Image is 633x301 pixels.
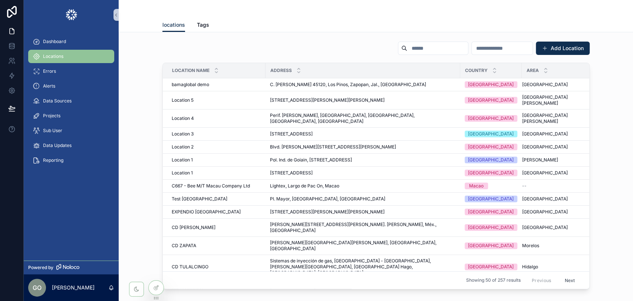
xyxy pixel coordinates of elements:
a: CD TULALCINGO [172,264,261,270]
div: [GEOGRAPHIC_DATA] [468,242,514,249]
a: [GEOGRAPHIC_DATA] [465,224,517,231]
span: [GEOGRAPHIC_DATA] [522,82,568,88]
a: [GEOGRAPHIC_DATA] [522,82,593,88]
span: Pl. Mayor, [GEOGRAPHIC_DATA], [GEOGRAPHIC_DATA] [270,196,385,202]
a: [GEOGRAPHIC_DATA][PERSON_NAME] [522,112,593,124]
a: locations [162,18,185,32]
span: Blvd. [PERSON_NAME][STREET_ADDRESS][PERSON_NAME] [270,144,396,150]
span: [PERSON_NAME][GEOGRAPHIC_DATA][PERSON_NAME], [GEOGRAPHIC_DATA], [GEOGRAPHIC_DATA] [270,240,456,252]
span: [STREET_ADDRESS] [270,170,313,176]
span: Location 3 [172,131,194,137]
div: [GEOGRAPHIC_DATA] [468,196,514,202]
div: scrollable content [24,30,119,177]
a: -- [522,183,593,189]
div: [GEOGRAPHIC_DATA] [468,81,514,88]
a: Dashboard [28,35,114,48]
a: Location 3 [172,131,261,137]
a: bamaglobal demo [172,82,261,88]
span: C. [PERSON_NAME] 45120, Los Pinos, Zapopan, Jal., [GEOGRAPHIC_DATA] [270,82,426,88]
a: EXPENDIO [GEOGRAPHIC_DATA] [172,209,261,215]
a: [GEOGRAPHIC_DATA] [465,242,517,249]
a: [GEOGRAPHIC_DATA] [522,225,593,230]
a: Locations [28,50,114,63]
p: [PERSON_NAME] [52,284,95,291]
a: Data Sources [28,94,114,108]
img: App logo [65,9,78,21]
a: Sistemas de inyección de gas, [GEOGRAPHIC_DATA] - [GEOGRAPHIC_DATA], [PERSON_NAME][GEOGRAPHIC_DAT... [270,258,456,276]
span: [GEOGRAPHIC_DATA] [522,196,568,202]
span: Location 1 [172,170,193,176]
span: Country [465,68,488,73]
span: CD [PERSON_NAME] [172,225,215,230]
a: Macao [465,183,517,189]
a: [GEOGRAPHIC_DATA] [522,144,593,150]
span: Sub User [43,128,62,134]
span: Showing 50 of 257 results [466,277,521,283]
a: [PERSON_NAME][STREET_ADDRESS][PERSON_NAME]. [PERSON_NAME], Méx., [GEOGRAPHIC_DATA] [270,222,456,233]
a: Lightex, Largo de Pac On, Macao [270,183,456,189]
a: [PERSON_NAME] [522,157,593,163]
a: [GEOGRAPHIC_DATA] [465,115,517,122]
span: locations [162,21,185,29]
a: [GEOGRAPHIC_DATA] [522,196,593,202]
a: [GEOGRAPHIC_DATA] [465,264,517,270]
a: Test [GEOGRAPHIC_DATA] [172,196,261,202]
span: Test [GEOGRAPHIC_DATA] [172,196,227,202]
span: C667 - Bee M/T Macau Company Ltd [172,183,250,189]
span: [PERSON_NAME] [522,157,558,163]
a: Projects [28,109,114,122]
span: Reporting [43,157,63,163]
a: C667 - Bee M/T Macau Company Ltd [172,183,261,189]
span: Hidalgo [522,264,538,270]
button: Add Location [536,42,590,55]
a: [STREET_ADDRESS][PERSON_NAME][PERSON_NAME] [270,209,456,215]
span: [STREET_ADDRESS][PERSON_NAME][PERSON_NAME] [270,97,385,103]
span: Data Updates [43,143,72,148]
span: Pol. Ind. de Goiain, [STREET_ADDRESS] [270,157,352,163]
span: [GEOGRAPHIC_DATA] [522,209,568,215]
a: [GEOGRAPHIC_DATA] [465,81,517,88]
div: [GEOGRAPHIC_DATA] [468,264,514,270]
span: Lightex, Largo de Pac On, Macao [270,183,339,189]
span: Location 1 [172,157,193,163]
span: Location 2 [172,144,194,150]
div: [GEOGRAPHIC_DATA] [468,157,514,163]
div: [GEOGRAPHIC_DATA] [468,131,514,137]
a: Data Updates [28,139,114,152]
a: Perif. [PERSON_NAME], [GEOGRAPHIC_DATA], [GEOGRAPHIC_DATA], [GEOGRAPHIC_DATA], [GEOGRAPHIC_DATA] [270,112,456,124]
span: [STREET_ADDRESS] [270,131,313,137]
span: Location 5 [172,97,194,103]
div: [GEOGRAPHIC_DATA] [468,224,514,231]
span: Tags [197,21,209,29]
span: CD TULALCINGO [172,264,208,270]
a: CD [PERSON_NAME] [172,225,261,230]
a: [GEOGRAPHIC_DATA] [522,209,593,215]
span: Locations [43,53,63,59]
span: Area [527,68,539,73]
a: Location 4 [172,115,261,121]
span: Data Sources [43,98,72,104]
a: [GEOGRAPHIC_DATA] [465,144,517,150]
span: Powered by [28,265,53,271]
a: [STREET_ADDRESS] [270,131,456,137]
div: [GEOGRAPHIC_DATA] [468,97,514,104]
a: Hidalgo [522,264,593,270]
div: [GEOGRAPHIC_DATA] [468,209,514,215]
span: [STREET_ADDRESS][PERSON_NAME][PERSON_NAME] [270,209,385,215]
a: [GEOGRAPHIC_DATA] [522,170,593,176]
span: Morelos [522,243,539,249]
div: Macao [469,183,484,189]
a: Location 1 [172,157,261,163]
a: CD ZAPATA [172,243,261,249]
span: [GEOGRAPHIC_DATA][PERSON_NAME] [522,94,593,106]
a: [GEOGRAPHIC_DATA] [465,170,517,176]
div: [GEOGRAPHIC_DATA] [468,170,514,176]
span: [GEOGRAPHIC_DATA] [522,225,568,230]
span: -- [522,183,527,189]
a: [GEOGRAPHIC_DATA] [465,196,517,202]
a: Location 2 [172,144,261,150]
